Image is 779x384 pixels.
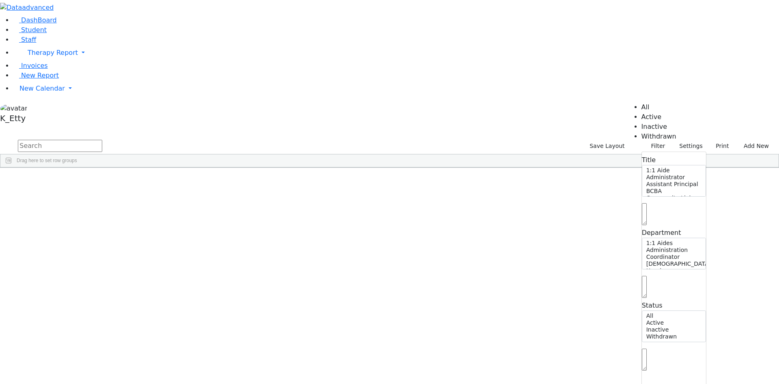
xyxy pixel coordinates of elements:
option: Administrator [646,174,701,181]
option: 1:1 Aides [646,240,701,247]
span: New Report [21,72,59,79]
select: Default select example [642,310,706,342]
input: Search [18,140,102,152]
textarea: Search [642,203,647,225]
button: Print [706,140,733,152]
li: Inactive [641,122,676,132]
option: Active [646,319,701,326]
textarea: Search [642,276,647,298]
li: Withdrawn [641,132,676,141]
li: All [641,102,676,112]
option: [DEMOGRAPHIC_DATA] Paraprofessional [646,260,701,267]
option: 1:1 Aide [646,167,701,174]
span: Staff [21,36,36,43]
a: Therapy Report [13,45,779,61]
label: Status [642,301,663,310]
li: Active [641,112,676,122]
a: Staff [13,36,36,43]
textarea: Search [642,349,647,371]
label: Title [642,155,656,165]
option: Assistant Principal [646,181,701,188]
button: Settings [669,140,706,152]
a: New Report [13,72,59,79]
span: DashBoard [21,16,57,24]
a: Student [13,26,47,34]
option: Hearing [646,267,701,274]
option: Administration [646,247,701,254]
span: New Calendar [19,85,65,92]
select: Default select example [642,165,706,197]
a: New Calendar [13,80,779,97]
span: Therapy Report [28,49,78,56]
span: Student [21,26,47,34]
a: DashBoard [13,16,57,24]
option: Coordinator [646,254,701,260]
option: Inactive [646,326,701,333]
a: Invoices [13,62,48,69]
select: Default select example [642,238,706,269]
option: Withdrawn [646,333,701,340]
button: Add New [736,140,773,152]
span: Invoices [21,62,48,69]
span: Drag here to set row groups [17,158,77,163]
option: Community Liaison [646,195,701,202]
option: All [646,312,701,319]
option: BCBA [646,188,701,195]
label: Department [642,228,681,238]
button: Save Layout [586,140,628,152]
